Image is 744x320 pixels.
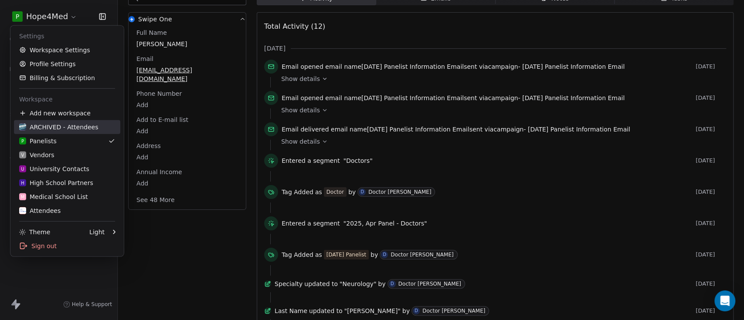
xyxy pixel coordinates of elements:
span: by [348,188,356,196]
div: [DATE] Panelist [326,251,367,259]
div: Doctor [PERSON_NAME] [398,281,461,287]
div: Workspace [14,92,120,106]
span: as [315,250,322,259]
span: Email opened [282,94,323,101]
a: Billing & Subscription [14,71,120,85]
span: [DATE] [696,220,726,227]
span: Specialty [275,280,302,288]
img: H4M%20(1).png [19,124,26,131]
div: ARCHIVED - Attendees [19,123,98,131]
span: Sales [6,108,29,121]
span: [DATE] [696,126,726,133]
span: [DATE] [696,280,726,287]
span: V [21,152,24,158]
span: updated to [304,280,338,288]
span: as [315,188,322,196]
span: Phone Number [135,89,183,98]
span: [DATE] Panelist Information Email [361,94,464,101]
span: [DATE] [696,189,726,195]
span: email name sent via campaign - [282,62,625,71]
div: Panelists [19,137,57,145]
span: Add [136,179,238,188]
div: Doctor [PERSON_NAME] [422,308,485,314]
span: email name sent via campaign - [282,94,625,102]
span: [DATE] Panelist Information Email [361,63,464,70]
div: Vendors [19,151,54,159]
span: [EMAIL_ADDRESS][DOMAIN_NAME] [136,66,238,83]
span: "2025, Apr Panel - Doctors" [343,219,427,228]
div: Theme [19,228,50,236]
div: Settings [14,29,120,43]
span: Add [136,153,238,162]
div: Sign out [14,239,120,253]
span: [DATE] [696,307,726,314]
span: Email delivered [282,126,329,133]
span: Show details [281,106,320,115]
span: by [402,307,410,315]
span: H [21,179,24,186]
div: Light [89,228,105,236]
div: Attendees [19,206,61,215]
span: Total Activity (12) [264,22,325,30]
span: Add to E-mail list [135,115,190,124]
span: Contacts [6,33,38,46]
span: Add [136,127,238,135]
img: Swipe One [129,16,135,22]
div: Medical School List [19,192,88,201]
div: Add new workspace [14,106,120,120]
span: "[PERSON_NAME]" [344,307,401,315]
span: [DATE] [696,63,726,70]
div: D [391,280,394,287]
div: University Contacts [19,165,89,173]
span: Add [136,101,238,109]
div: D [414,307,418,314]
img: Hope4Med%20Logo%20-%20Colored.png [19,207,26,214]
span: Email [135,54,155,63]
span: [DATE] [696,94,726,101]
div: High School Partners [19,179,93,187]
span: [DATE] Panelist Information Email [528,126,630,133]
span: [DATE] [696,157,726,164]
a: Workspace Settings [14,43,120,57]
div: Doctor [PERSON_NAME] [391,252,453,258]
span: [DATE] Panelist Information Email [522,94,625,101]
div: D [383,251,386,258]
span: Show details [281,74,320,83]
span: by [370,250,378,259]
span: Help & Support [72,301,112,308]
button: See 48 More [131,192,180,208]
span: P [21,138,24,144]
span: [DATE] Panelist Information Email [367,126,469,133]
span: Show details [281,137,320,146]
span: Address [135,141,163,150]
span: by [378,280,385,288]
span: Last Name [275,307,307,315]
div: Doctor [326,188,344,196]
span: Tag Added [282,188,313,196]
span: "Neurology" [340,280,376,288]
span: Tag Added [282,250,313,259]
span: Full Name [135,28,169,37]
span: [DATE] Panelist Information Email [522,63,625,70]
span: Marketing [6,63,41,76]
span: [DATE] [696,251,726,258]
span: Hope4Med [26,11,68,22]
span: [DATE] [264,44,285,53]
span: P [16,12,19,21]
div: Doctor [PERSON_NAME] [368,189,431,195]
span: U [21,165,24,172]
span: Swipe One [138,15,172,24]
a: Profile Settings [14,57,120,71]
span: Annual Income [135,168,184,176]
span: "Doctors" [343,156,373,165]
span: email name sent via campaign - [282,125,630,134]
div: Open Intercom Messenger [714,290,735,311]
span: Entered a segment [282,156,340,165]
span: updated to [309,307,343,315]
span: Entered a segment [282,219,340,228]
span: Email opened [282,63,323,70]
span: [PERSON_NAME] [136,40,238,48]
div: D [360,189,364,195]
span: M [21,193,25,200]
span: Tools [6,153,27,166]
